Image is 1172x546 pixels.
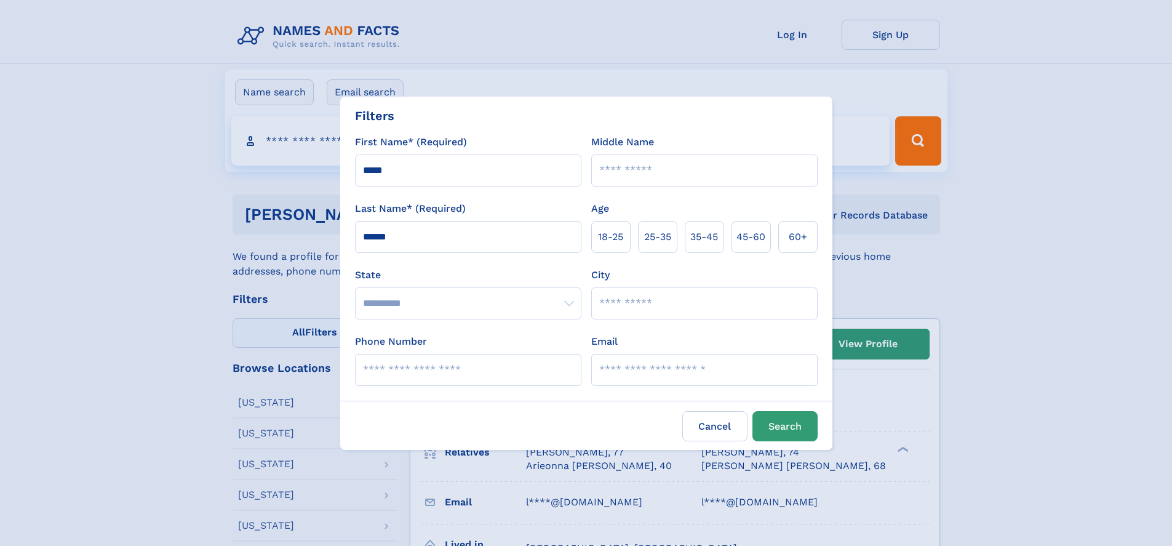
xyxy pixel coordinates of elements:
[690,230,718,244] span: 35‑45
[752,411,818,441] button: Search
[682,411,747,441] label: Cancel
[355,106,394,125] div: Filters
[355,268,581,283] label: State
[591,135,654,150] label: Middle Name
[598,230,623,244] span: 18‑25
[736,230,765,244] span: 45‑60
[789,230,807,244] span: 60+
[355,135,467,150] label: First Name* (Required)
[644,230,671,244] span: 25‑35
[355,201,466,216] label: Last Name* (Required)
[591,201,609,216] label: Age
[355,334,427,349] label: Phone Number
[591,334,618,349] label: Email
[591,268,610,283] label: City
